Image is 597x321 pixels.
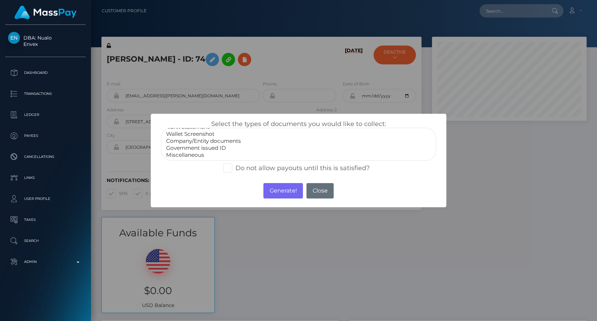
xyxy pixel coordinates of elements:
[8,257,83,267] p: Admin
[165,131,432,138] option: Wallet Screenshot
[8,215,83,225] p: Taxes
[8,89,83,99] p: Transactions
[8,68,83,78] p: Dashboard
[156,120,441,161] div: Select the types of documents you would like to collect:
[8,110,83,120] p: Ledger
[8,131,83,141] p: Payees
[8,32,20,44] img: Envex
[14,6,77,19] img: MassPay Logo
[161,128,436,161] select: <
[223,163,370,173] label: Do not allow payouts until this is satisfied?
[165,138,432,145] option: Company/Entity documents
[263,183,303,198] button: Generate!
[165,145,432,152] option: Government issued ID
[8,173,83,183] p: Links
[8,152,83,162] p: Cancellations
[8,236,83,246] p: Search
[306,183,334,198] button: Close
[5,35,86,47] span: DBA: Nualo Envex
[165,152,432,159] option: Miscellaneous
[8,194,83,204] p: User Profile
